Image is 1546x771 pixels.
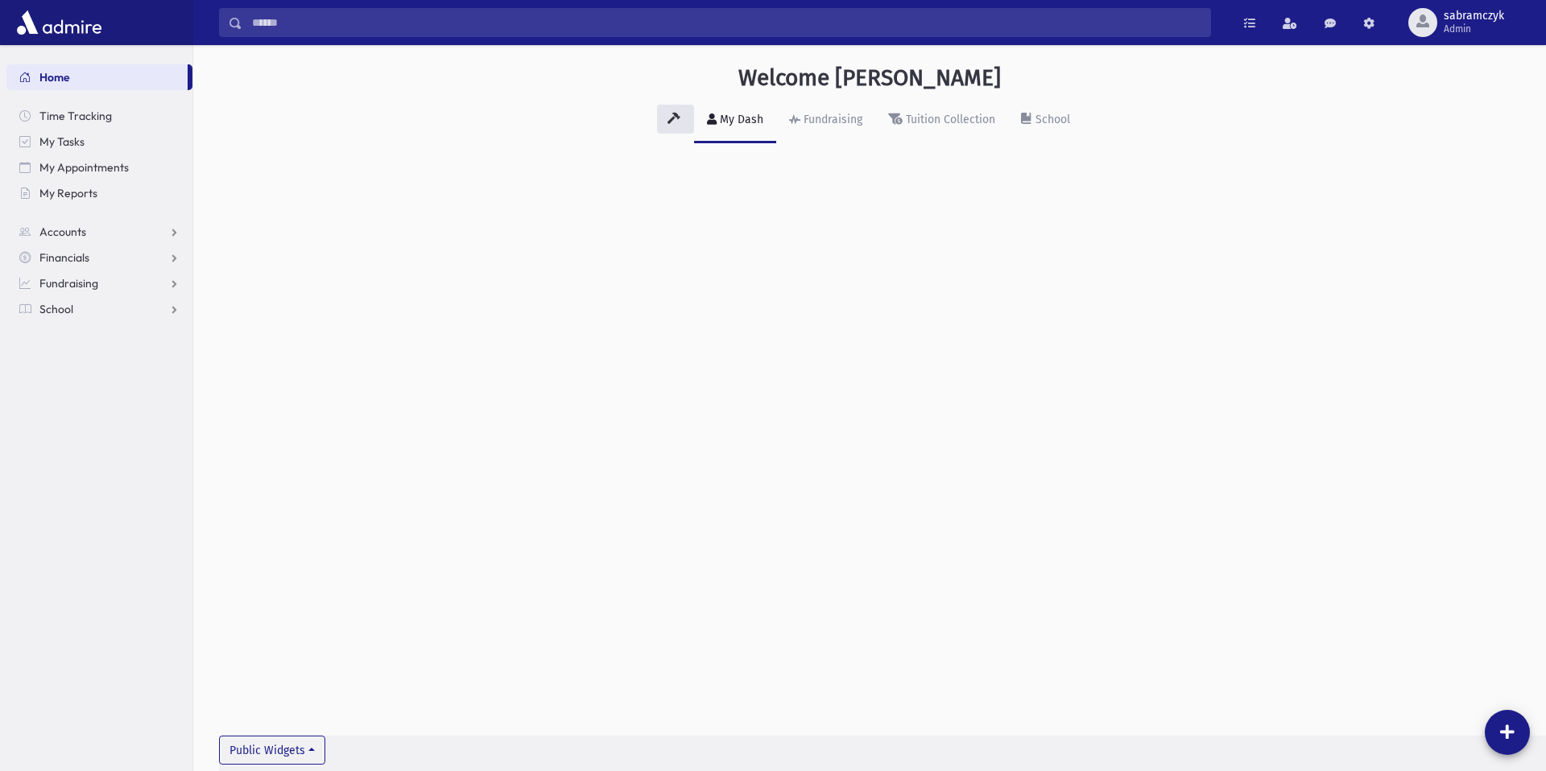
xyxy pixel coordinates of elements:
[6,270,192,296] a: Fundraising
[39,302,73,316] span: School
[39,109,112,123] span: Time Tracking
[903,113,995,126] div: Tuition Collection
[39,250,89,265] span: Financials
[1444,10,1504,23] span: sabramczyk
[875,98,1008,143] a: Tuition Collection
[39,225,86,239] span: Accounts
[13,6,105,39] img: AdmirePro
[39,134,85,149] span: My Tasks
[6,155,192,180] a: My Appointments
[219,736,325,765] button: Public Widgets
[6,245,192,270] a: Financials
[39,186,97,200] span: My Reports
[1444,23,1504,35] span: Admin
[6,129,192,155] a: My Tasks
[738,64,1001,92] h3: Welcome [PERSON_NAME]
[6,219,192,245] a: Accounts
[242,8,1210,37] input: Search
[39,160,129,175] span: My Appointments
[39,70,70,85] span: Home
[6,180,192,206] a: My Reports
[1008,98,1083,143] a: School
[6,103,192,129] a: Time Tracking
[39,276,98,291] span: Fundraising
[694,98,776,143] a: My Dash
[6,64,188,90] a: Home
[1032,113,1070,126] div: School
[6,296,192,322] a: School
[800,113,862,126] div: Fundraising
[717,113,763,126] div: My Dash
[776,98,875,143] a: Fundraising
